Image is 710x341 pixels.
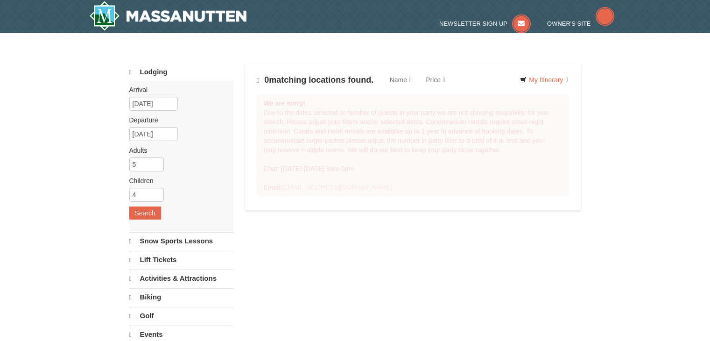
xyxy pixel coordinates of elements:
button: Search [129,206,161,220]
a: Name [383,71,419,89]
a: Newsletter Sign Up [439,20,531,27]
a: [EMAIL_ADDRESS][DOMAIN_NAME] [282,184,393,191]
a: Owner's Site [547,20,614,27]
a: Lodging [129,64,233,81]
a: Massanutten Resort [89,1,247,31]
a: Snow Sports Lessons [129,232,233,250]
label: Departure [129,115,226,125]
strong: We are sorry! [264,99,305,107]
div: Due to the dates selected or number of guests in your party we are not showing availability for y... [257,94,569,196]
label: Children [129,176,226,185]
a: Biking [129,288,233,306]
a: Golf [129,307,233,325]
img: Massanutten Resort Logo [89,1,247,31]
a: My Itinerary [514,73,574,87]
a: Price [419,71,452,89]
span: Owner's Site [547,20,591,27]
label: Adults [129,146,226,155]
label: Arrival [129,85,226,94]
span: Newsletter Sign Up [439,20,507,27]
a: Lift Tickets [129,251,233,269]
a: Activities & Attractions [129,270,233,287]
